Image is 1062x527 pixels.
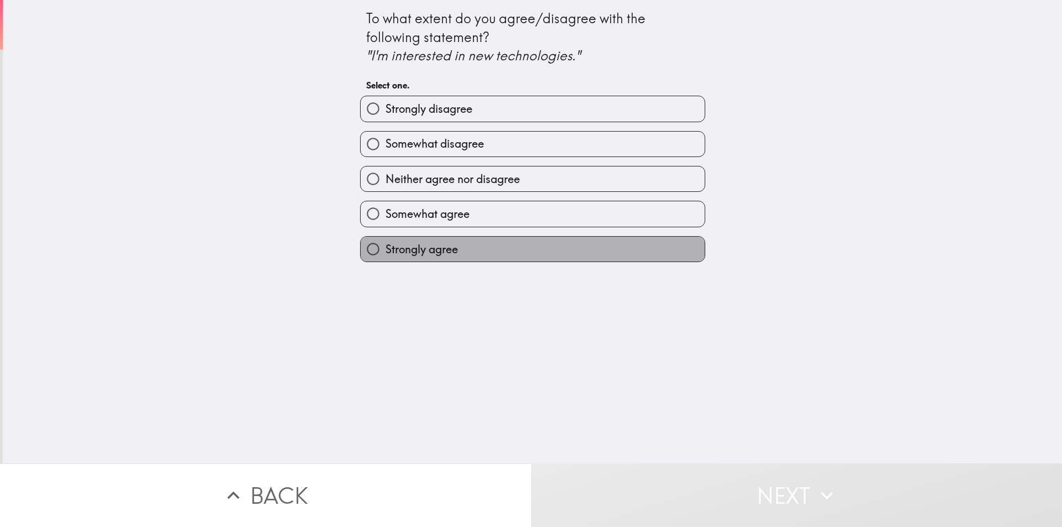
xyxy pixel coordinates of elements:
[361,201,705,226] button: Somewhat agree
[386,136,484,152] span: Somewhat disagree
[386,101,472,117] span: Strongly disagree
[366,47,580,64] i: "I'm interested in new technologies."
[361,237,705,262] button: Strongly agree
[366,9,699,65] div: To what extent do you agree/disagree with the following statement?
[531,463,1062,527] button: Next
[361,96,705,121] button: Strongly disagree
[361,166,705,191] button: Neither agree nor disagree
[361,132,705,156] button: Somewhat disagree
[386,242,458,257] span: Strongly agree
[386,206,470,222] span: Somewhat agree
[386,171,520,187] span: Neither agree nor disagree
[366,79,699,91] h6: Select one.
